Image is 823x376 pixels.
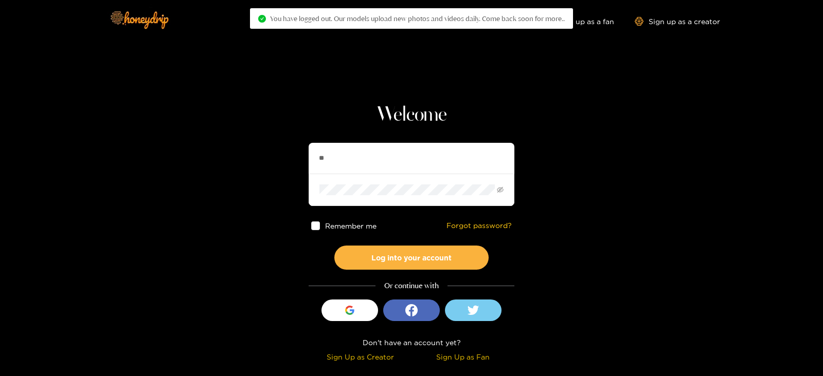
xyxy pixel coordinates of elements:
span: Remember me [325,222,377,230]
h1: Welcome [309,103,514,127]
div: Sign Up as Fan [414,351,512,363]
a: Sign up as a creator [635,17,720,26]
span: eye-invisible [497,186,504,193]
a: Sign up as a fan [544,17,614,26]
div: Don't have an account yet? [309,336,514,348]
div: Or continue with [309,280,514,292]
span: You have logged out. Our models upload new photos and videos daily. Come back soon for more.. [270,14,565,23]
a: Forgot password? [446,221,512,230]
span: check-circle [258,15,266,23]
div: Sign Up as Creator [311,351,409,363]
button: Log into your account [334,246,489,270]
